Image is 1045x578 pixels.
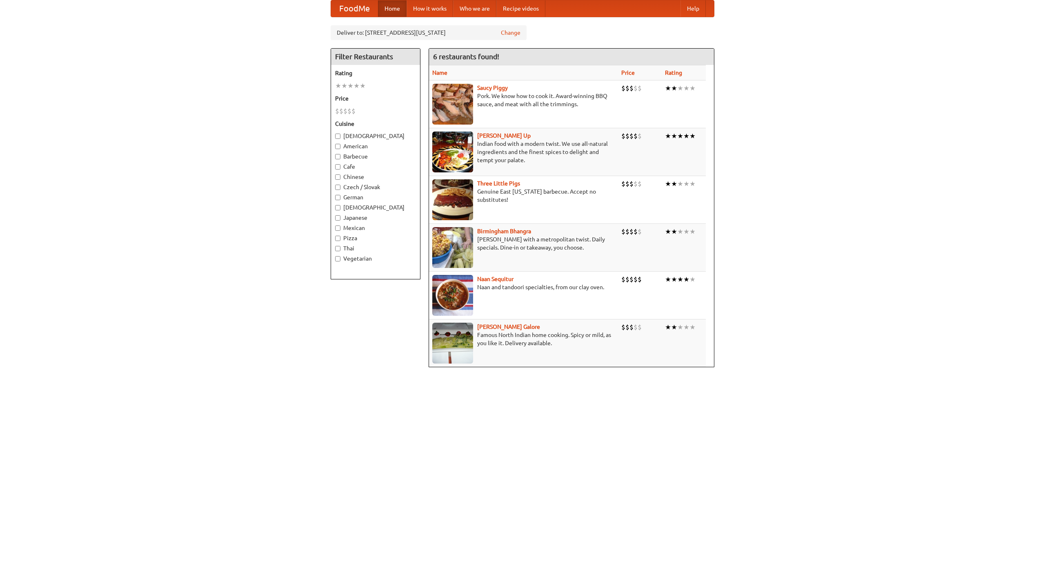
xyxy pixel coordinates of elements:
[347,107,351,116] li: $
[335,224,416,232] label: Mexican
[354,81,360,90] li: ★
[683,227,689,236] li: ★
[677,227,683,236] li: ★
[432,132,473,172] img: curryup.jpg
[621,132,625,141] li: $
[335,254,416,263] label: Vegetarian
[347,81,354,90] li: ★
[432,92,615,108] p: Pork. We know how to cook it. Award-winning BBQ sauce, and meat with all the trimmings.
[477,132,531,139] a: [PERSON_NAME] Up
[432,69,447,76] a: Name
[432,84,473,125] img: saucy.jpg
[665,84,671,93] li: ★
[331,49,420,65] h4: Filter Restaurants
[629,227,634,236] li: $
[665,323,671,332] li: ★
[671,275,677,284] li: ★
[629,132,634,141] li: $
[432,331,615,347] p: Famous North Indian home cooking. Spicy or mild, as you like it. Delivery available.
[665,275,671,284] li: ★
[432,187,615,204] p: Genuine East [US_STATE] barbecue. Accept no substitutes!
[335,132,416,140] label: [DEMOGRAPHIC_DATA]
[453,0,496,17] a: Who we are
[433,53,499,60] ng-pluralize: 6 restaurants found!
[432,235,615,252] p: [PERSON_NAME] with a metropolitan twist. Daily specials. Dine-in or takeaway, you choose.
[683,275,689,284] li: ★
[689,275,696,284] li: ★
[621,227,625,236] li: $
[432,179,473,220] img: littlepigs.jpg
[351,107,356,116] li: $
[477,180,520,187] a: Three Little Pigs
[335,193,416,201] label: German
[629,84,634,93] li: $
[629,179,634,188] li: $
[477,85,508,91] a: Saucy Piggy
[335,107,339,116] li: $
[671,132,677,141] li: ★
[683,84,689,93] li: ★
[335,215,340,221] input: Japanese
[683,179,689,188] li: ★
[689,227,696,236] li: ★
[335,183,416,191] label: Czech / Slovak
[477,324,540,330] a: [PERSON_NAME] Galore
[689,179,696,188] li: ★
[335,163,416,171] label: Cafe
[331,25,527,40] div: Deliver to: [STREET_ADDRESS][US_STATE]
[634,323,638,332] li: $
[689,84,696,93] li: ★
[625,179,629,188] li: $
[625,227,629,236] li: $
[335,120,416,128] h5: Cuisine
[665,227,671,236] li: ★
[335,69,416,77] h5: Rating
[335,154,340,159] input: Barbecue
[621,275,625,284] li: $
[665,132,671,141] li: ★
[671,227,677,236] li: ★
[432,227,473,268] img: bhangra.jpg
[343,107,347,116] li: $
[638,132,642,141] li: $
[683,323,689,332] li: ★
[665,69,682,76] a: Rating
[335,195,340,200] input: German
[671,84,677,93] li: ★
[335,152,416,161] label: Barbecue
[625,323,629,332] li: $
[360,81,366,90] li: ★
[496,0,545,17] a: Recipe videos
[634,132,638,141] li: $
[477,228,531,234] a: Birmingham Bhangra
[335,256,340,261] input: Vegetarian
[625,132,629,141] li: $
[634,227,638,236] li: $
[621,69,635,76] a: Price
[671,179,677,188] li: ★
[677,132,683,141] li: ★
[477,276,514,282] a: Naan Sequitur
[677,84,683,93] li: ★
[621,323,625,332] li: $
[501,29,520,37] a: Change
[638,275,642,284] li: $
[621,179,625,188] li: $
[339,107,343,116] li: $
[335,205,340,210] input: [DEMOGRAPHIC_DATA]
[621,84,625,93] li: $
[335,234,416,242] label: Pizza
[335,225,340,231] input: Mexican
[378,0,407,17] a: Home
[432,283,615,291] p: Naan and tandoori specialties, from our clay oven.
[335,81,341,90] li: ★
[335,236,340,241] input: Pizza
[335,246,340,251] input: Thai
[432,140,615,164] p: Indian food with a modern twist. We use all-natural ingredients and the finest spices to delight ...
[335,134,340,139] input: [DEMOGRAPHIC_DATA]
[677,275,683,284] li: ★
